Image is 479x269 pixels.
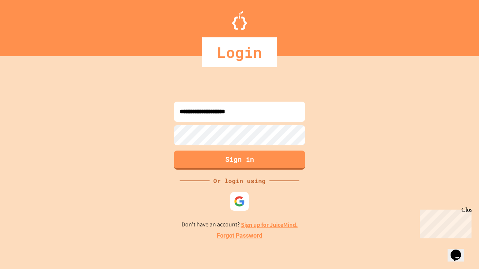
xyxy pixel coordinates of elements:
div: Login [202,37,277,67]
div: Or login using [210,176,269,185]
button: Sign in [174,151,305,170]
div: Chat with us now!Close [3,3,52,47]
iframe: chat widget [417,207,472,238]
iframe: chat widget [448,239,472,262]
img: google-icon.svg [234,196,245,207]
a: Sign up for JuiceMind. [241,221,298,229]
a: Forgot Password [217,231,262,240]
img: Logo.svg [232,11,247,30]
p: Don't have an account? [181,220,298,229]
